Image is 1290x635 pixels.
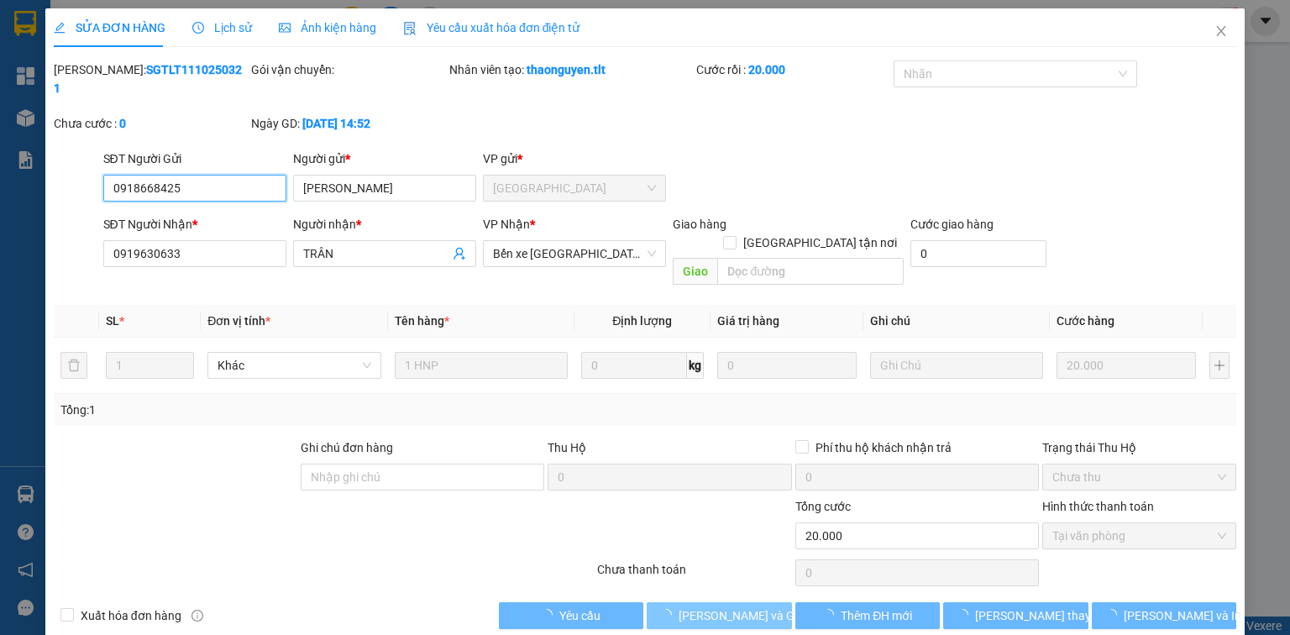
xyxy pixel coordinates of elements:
[975,606,1109,625] span: [PERSON_NAME] thay đổi
[673,218,726,231] span: Giao hàng
[687,352,704,379] span: kg
[60,352,87,379] button: delete
[251,60,445,79] div: Gói vận chuyển:
[403,22,417,35] img: icon
[1042,438,1236,457] div: Trạng thái Thu Hộ
[1198,8,1245,55] button: Close
[748,63,785,76] b: 20.000
[910,240,1046,267] input: Cước giao hàng
[301,441,393,454] label: Ghi chú đơn hàng
[54,22,66,34] span: edit
[104,80,317,109] text: BXTG1310250002
[1105,609,1124,621] span: loading
[647,602,792,629] button: [PERSON_NAME] và Giao hàng
[449,60,693,79] div: Nhân viên tạo:
[54,60,248,97] div: [PERSON_NAME]:
[1052,464,1226,490] span: Chưa thu
[293,215,476,234] div: Người nhận
[106,314,119,328] span: SL
[673,258,717,285] span: Giao
[218,353,370,378] span: Khác
[395,314,449,328] span: Tên hàng
[943,602,1088,629] button: [PERSON_NAME] thay đổi
[207,314,270,328] span: Đơn vị tính
[1209,352,1230,379] button: plus
[841,606,912,625] span: Thêm ĐH mới
[403,21,580,34] span: Yêu cầu xuất hóa đơn điện tử
[103,150,286,168] div: SĐT Người Gửi
[54,63,242,95] b: SGTLT1110250321
[1214,24,1228,38] span: close
[279,22,291,34] span: picture
[1092,602,1237,629] button: [PERSON_NAME] và In
[717,258,904,285] input: Dọc đường
[191,610,203,622] span: info-circle
[192,22,204,34] span: clock-circle
[1057,352,1196,379] input: 0
[1042,500,1154,513] label: Hình thức thanh toán
[559,606,600,625] span: Yêu cầu
[453,247,466,260] span: user-add
[74,606,188,625] span: Xuất hóa đơn hàng
[870,352,1043,379] input: Ghi Chú
[293,150,476,168] div: Người gửi
[60,401,499,419] div: Tổng: 1
[910,218,994,231] label: Cước giao hàng
[483,150,666,168] div: VP gửi
[499,602,644,629] button: Yêu cầu
[660,609,679,621] span: loading
[795,500,851,513] span: Tổng cước
[395,352,568,379] input: VD: Bàn, Ghế
[595,560,793,590] div: Chưa thanh toán
[822,609,841,621] span: loading
[809,438,958,457] span: Phí thu hộ khách nhận trả
[54,21,165,34] span: SỬA ĐƠN HÀNG
[493,241,656,266] span: Bến xe Tiền Giang
[737,234,904,252] span: [GEOGRAPHIC_DATA] tận nơi
[192,21,252,34] span: Lịch sử
[251,114,445,133] div: Ngày GD:
[302,117,370,130] b: [DATE] 14:52
[795,602,941,629] button: Thêm ĐH mới
[1124,606,1241,625] span: [PERSON_NAME] và In
[717,314,779,328] span: Giá trị hàng
[548,441,586,454] span: Thu Hộ
[493,176,656,201] span: Sài Gòn
[119,117,126,130] b: 0
[612,314,672,328] span: Định lượng
[679,606,840,625] span: [PERSON_NAME] và Giao hàng
[9,120,411,165] div: Bến xe [GEOGRAPHIC_DATA]
[541,609,559,621] span: loading
[527,63,606,76] b: thaonguyen.tlt
[717,352,857,379] input: 0
[863,305,1050,338] th: Ghi chú
[54,114,248,133] div: Chưa cước :
[483,218,530,231] span: VP Nhận
[103,215,286,234] div: SĐT Người Nhận
[696,60,890,79] div: Cước rồi :
[1052,523,1226,548] span: Tại văn phòng
[1057,314,1114,328] span: Cước hàng
[279,21,376,34] span: Ảnh kiện hàng
[957,609,975,621] span: loading
[301,464,544,491] input: Ghi chú đơn hàng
